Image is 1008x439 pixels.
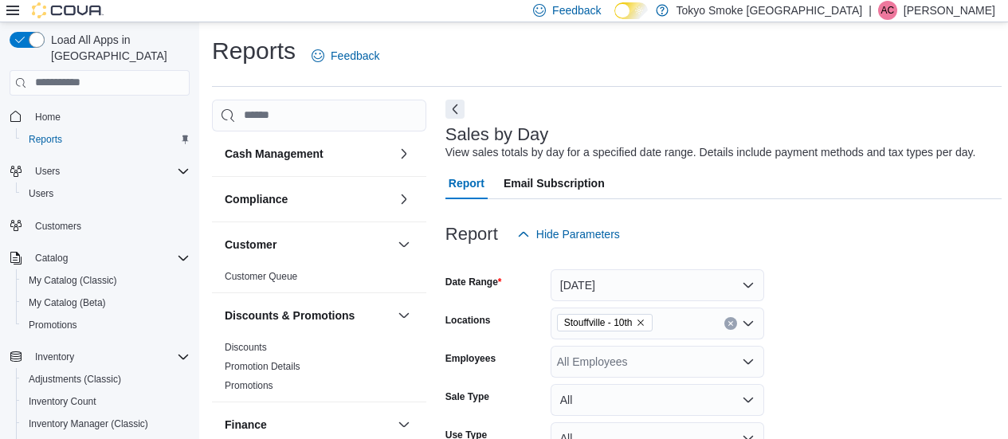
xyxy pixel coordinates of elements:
span: Inventory [29,347,190,366]
button: Reports [16,128,196,151]
span: Inventory Count [22,392,190,411]
button: Cash Management [225,146,391,162]
h3: Compliance [225,191,288,207]
button: My Catalog (Beta) [16,292,196,314]
a: Customer Queue [225,271,297,282]
span: Users [35,165,60,178]
h3: Report [445,225,498,244]
button: Finance [225,417,391,433]
a: Promotions [225,380,273,391]
span: Catalog [35,252,68,265]
span: Home [29,107,190,127]
div: View sales totals by day for a specified date range. Details include payment methods and tax type... [445,144,976,161]
span: Load All Apps in [GEOGRAPHIC_DATA] [45,32,190,64]
span: My Catalog (Classic) [29,274,117,287]
span: Feedback [331,48,379,64]
span: Report [449,167,484,199]
button: Adjustments (Classic) [16,368,196,390]
p: Tokyo Smoke [GEOGRAPHIC_DATA] [677,1,863,20]
span: Inventory Manager (Classic) [29,417,148,430]
span: Inventory Manager (Classic) [22,414,190,433]
button: Home [3,105,196,128]
span: Home [35,111,61,123]
label: Date Range [445,276,502,288]
button: Compliance [394,190,414,209]
span: Reports [29,133,62,146]
span: Feedback [552,2,601,18]
a: Inventory Manager (Classic) [22,414,155,433]
button: [DATE] [551,269,764,301]
h3: Customer [225,237,277,253]
a: Promotions [22,316,84,335]
button: Users [16,182,196,205]
span: Customers [35,220,81,233]
span: Dark Mode [614,19,615,20]
label: Sale Type [445,390,489,403]
div: Customer [212,267,426,292]
span: Promotions [22,316,190,335]
div: Discounts & Promotions [212,338,426,402]
span: Promotions [29,319,77,331]
button: Compliance [225,191,391,207]
span: My Catalog (Beta) [22,293,190,312]
span: My Catalog (Classic) [22,271,190,290]
span: Users [29,162,190,181]
span: My Catalog (Beta) [29,296,106,309]
span: Adjustments (Classic) [29,373,121,386]
p: | [869,1,872,20]
img: Cova [32,2,104,18]
a: Discounts [225,342,267,353]
span: Stouffville - 10th [557,314,653,331]
span: Promotion Details [225,360,300,373]
span: Discounts [225,341,267,354]
a: Customers [29,217,88,236]
span: Catalog [29,249,190,268]
h1: Reports [212,35,296,67]
a: Home [29,108,67,127]
button: Catalog [3,247,196,269]
span: Reports [22,130,190,149]
button: Remove Stouffville - 10th from selection in this group [636,318,645,327]
button: Discounts & Promotions [394,306,414,325]
button: My Catalog (Classic) [16,269,196,292]
button: Open list of options [742,317,755,330]
button: Catalog [29,249,74,268]
span: Email Subscription [504,167,605,199]
p: [PERSON_NAME] [904,1,995,20]
h3: Discounts & Promotions [225,308,355,323]
h3: Sales by Day [445,125,549,144]
div: Abigail Chu [878,1,897,20]
a: My Catalog (Beta) [22,293,112,312]
span: Stouffville - 10th [564,315,633,331]
a: Feedback [305,40,386,72]
a: Reports [22,130,69,149]
button: Hide Parameters [511,218,626,250]
span: AC [881,1,895,20]
button: Inventory Manager (Classic) [16,413,196,435]
a: My Catalog (Classic) [22,271,124,290]
span: Users [29,187,53,200]
button: Customer [225,237,391,253]
a: Promotion Details [225,361,300,372]
span: Promotions [225,379,273,392]
button: Inventory [3,346,196,368]
h3: Finance [225,417,267,433]
span: Users [22,184,190,203]
span: Customer Queue [225,270,297,283]
button: Inventory [29,347,80,366]
button: Users [29,162,66,181]
button: Next [445,100,465,119]
a: Adjustments (Classic) [22,370,127,389]
h3: Cash Management [225,146,324,162]
button: Cash Management [394,144,414,163]
button: Clear input [724,317,737,330]
button: Open list of options [742,355,755,368]
button: Customer [394,235,414,254]
button: Promotions [16,314,196,336]
input: Dark Mode [614,2,648,19]
button: Users [3,160,196,182]
button: Finance [394,415,414,434]
span: Hide Parameters [536,226,620,242]
a: Inventory Count [22,392,103,411]
button: All [551,384,764,416]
